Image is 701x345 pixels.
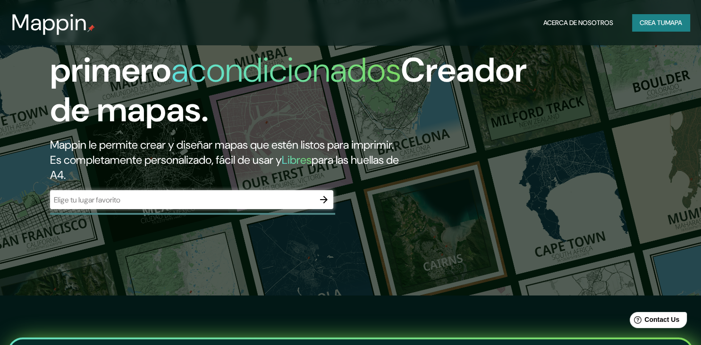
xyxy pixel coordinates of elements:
[282,152,312,167] h5: Libres
[540,14,617,32] button: Acerca de Nosotros
[50,194,314,205] input: Elige tu lugar favorito
[87,25,95,32] img: mapapin-pin
[617,308,691,335] iframe: Help widget launcher
[50,11,527,137] h1: El primero Creador de mapas.
[11,9,87,36] h3: Mappin
[171,48,401,92] h1: acondicionados
[632,14,690,32] button: Crea tuMapa
[50,137,401,183] h2: Mappin le permite crear y diseñar mapas que estén listos para imprimir. Es completamente personal...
